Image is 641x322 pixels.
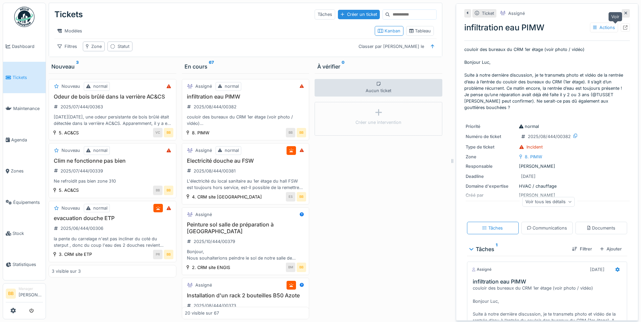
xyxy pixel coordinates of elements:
a: Zones [3,156,46,187]
span: Équipements [13,199,43,206]
a: BB Manager[PERSON_NAME] [6,286,43,302]
div: Zone [91,43,102,50]
div: VC [153,128,163,137]
div: 2025/07/444/00363 [60,104,103,110]
div: 3. CRM site ETP [59,251,92,258]
div: normal [93,147,107,154]
div: BB [164,186,173,195]
div: 8. PIMW [192,130,209,136]
div: Bonjour, Nous souhaiterions peindre le sol de notre salle de préparation sur le site d'Engis pour... [185,248,306,261]
a: Agenda [3,124,46,155]
div: 2025/08/444/00381 [194,168,236,174]
div: [DATE] [590,266,605,273]
span: Agenda [11,137,43,143]
a: Équipements [3,187,46,218]
span: Zones [11,168,43,174]
div: Créer un ticket [338,10,380,19]
div: L'électricité du local sanitaire au 1er étage du hall FSW est toujours hors service, est-il possi... [185,178,306,191]
div: Ticket [482,10,494,17]
div: normal [93,83,107,89]
div: HVAC / chauffage [466,183,628,189]
span: Tickets [13,74,43,81]
div: ES [286,192,295,202]
div: BB [297,128,306,137]
sup: 67 [209,62,214,71]
div: 2025/07/444/00339 [60,168,103,174]
li: [PERSON_NAME] [19,286,43,301]
div: BB [297,192,306,202]
div: Incident [526,144,543,150]
div: 2025/10/444/00379 [194,238,235,245]
div: 2025/08/444/00373 [194,302,236,309]
div: 4. CRM site [GEOGRAPHIC_DATA] [192,194,262,200]
div: Deadline [466,173,516,180]
sup: 1 [496,245,497,253]
img: Badge_color-CXgf-gQk.svg [14,7,34,27]
div: Actions [590,23,618,32]
div: Domaine d'expertise [466,183,516,189]
div: Nouveau [61,205,80,211]
span: Maintenance [13,105,43,112]
div: Classer par [PERSON_NAME] le [355,42,427,51]
h3: infiltration eau PIMW [185,93,306,100]
div: À vérifier [317,62,440,71]
div: 2025/08/444/00382 [528,133,571,140]
div: Zone [466,154,516,160]
div: Statut [118,43,129,50]
div: 2025/06/444/00306 [60,225,103,232]
div: Tâches [483,225,503,231]
span: Stock [13,230,43,237]
div: PR [153,250,163,259]
h3: Installation d'un rack 2 bouteilles B50 Azote [185,292,306,299]
div: Assigné [508,10,525,17]
sup: 3 [76,62,79,71]
p: couloir des bureaux du CRM 1er étage (voir photo / vidéo) Bonjour Luc, Suite à notre dernière dis... [464,46,630,114]
div: infiltration eau PIMW [464,22,630,34]
div: [DATE][DATE], une odeur persistante de bois brûlé était détectée dans la verrière AC&CS. Apparemm... [52,114,173,127]
div: normal [225,147,239,154]
div: 5. AC&CS [59,130,79,136]
li: BB [6,289,16,299]
div: Tickets [54,6,83,23]
div: BM [286,263,295,272]
h3: evacuation douche ETP [52,215,173,221]
div: Modèles [54,26,85,36]
a: Maintenance [3,93,46,124]
sup: 0 [342,62,345,71]
div: Créer une intervention [355,119,401,126]
div: Tâches [470,245,567,253]
div: BB [153,186,163,195]
a: Dashboard [3,31,46,62]
div: 8. PIMW [525,154,542,160]
div: normal [93,205,107,211]
h3: infiltration eau PIMW [473,278,624,285]
div: 20 visible sur 67 [185,310,219,316]
div: 3 visible sur 3 [52,268,81,274]
div: Voir tous les détails [522,197,575,207]
div: 2025/08/444/00382 [194,104,237,110]
div: BB [286,128,295,137]
div: Nouveau [61,147,80,154]
div: Kanban [378,28,400,34]
div: 5. AC&CS [59,187,79,193]
div: la pente du carrelage n'est pas incliner du coté du sterput , donc du coup l'eau des 2 douches re... [52,236,173,248]
div: Assigné [195,147,212,154]
h3: Clim ne fonctionne pas bien [52,158,173,164]
div: Assigné [471,267,492,272]
div: Priorité [466,123,516,130]
div: Type de ticket [466,144,516,150]
h3: Odeur de bois brûlé dans la verrière AC&CS [52,93,173,100]
div: Tableau [409,28,431,34]
div: Manager [19,286,43,291]
div: normal [519,123,539,130]
div: Assigné [195,83,212,89]
div: Responsable [466,163,516,169]
div: Ajouter [597,244,624,253]
div: Assigné [195,282,212,288]
span: Statistiques [13,261,43,268]
div: normal [225,83,239,89]
a: Tickets [3,62,46,93]
div: Communications [527,225,567,231]
div: Nouveau [61,83,80,89]
div: BB [164,250,173,259]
